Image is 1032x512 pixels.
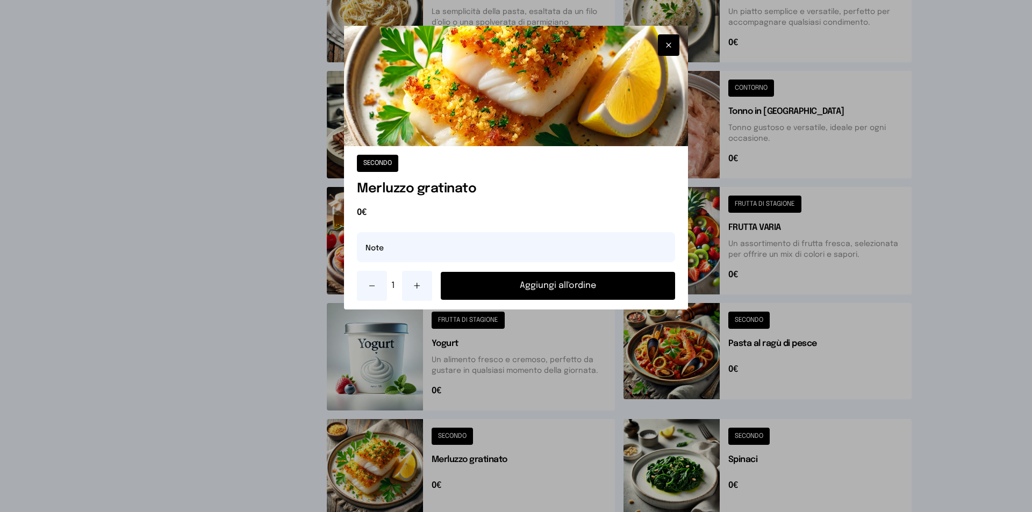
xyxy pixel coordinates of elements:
[344,26,688,146] img: Merluzzo gratinato
[357,181,675,198] h1: Merluzzo gratinato
[357,155,398,172] button: SECONDO
[391,279,398,292] span: 1
[441,272,675,300] button: Aggiungi all'ordine
[357,206,675,219] span: 0€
